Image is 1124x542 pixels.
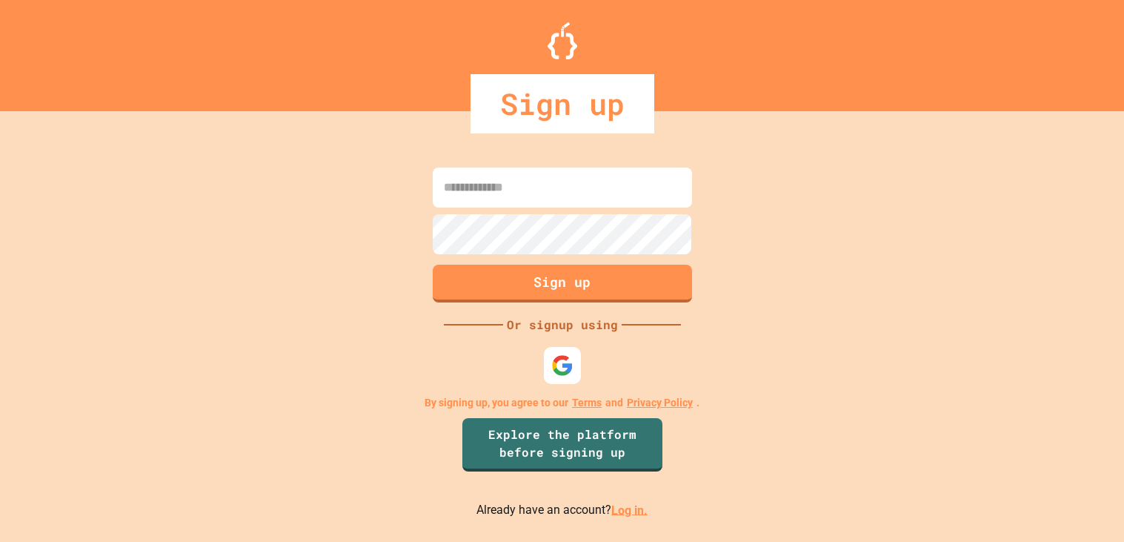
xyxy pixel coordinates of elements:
a: Log in. [611,503,648,517]
img: Logo.svg [548,22,577,59]
a: Privacy Policy [627,395,693,411]
p: By signing up, you agree to our and . [425,395,699,411]
button: Sign up [433,265,692,303]
a: Explore the platform before signing up [462,418,662,472]
img: google-icon.svg [551,354,573,377]
div: Or signup using [503,316,622,334]
div: Sign up [470,74,654,133]
a: Terms [572,395,602,411]
p: Already have an account? [476,501,648,520]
